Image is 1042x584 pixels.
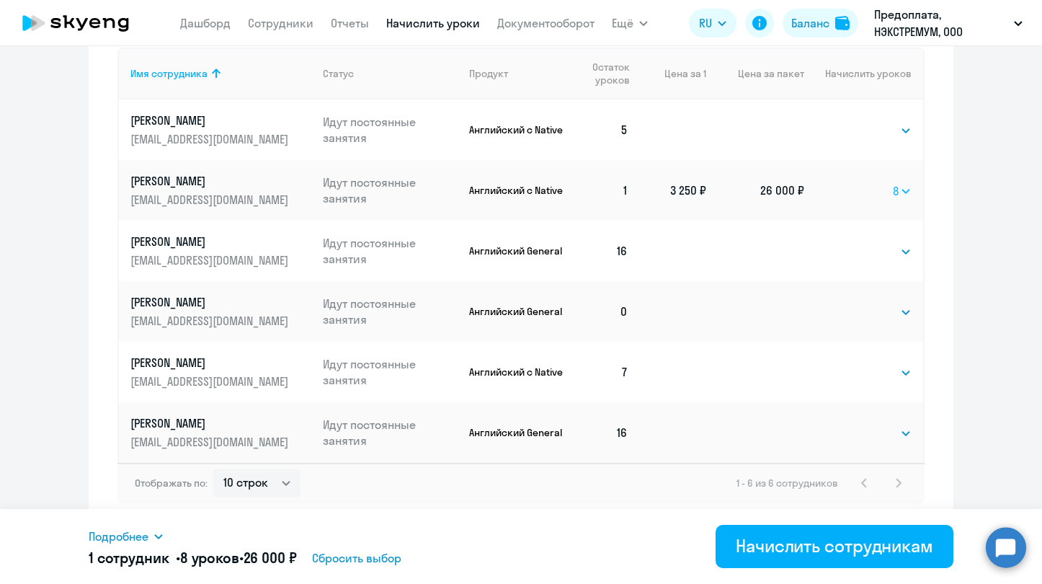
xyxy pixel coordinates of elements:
p: [EMAIL_ADDRESS][DOMAIN_NAME] [130,373,292,389]
p: [PERSON_NAME] [130,234,292,249]
td: 7 [566,342,640,402]
p: Английский с Native [469,184,566,197]
td: 16 [566,221,640,281]
span: 26 000 ₽ [244,549,297,567]
img: balance [835,16,850,30]
a: [PERSON_NAME][EMAIL_ADDRESS][DOMAIN_NAME] [130,294,311,329]
div: Продукт [469,67,566,80]
p: [PERSON_NAME] [130,355,292,371]
p: Идут постоянные занятия [323,356,458,388]
a: Начислить уроки [386,16,480,30]
div: Статус [323,67,354,80]
p: [PERSON_NAME] [130,112,292,128]
a: [PERSON_NAME][EMAIL_ADDRESS][DOMAIN_NAME] [130,415,311,450]
div: Имя сотрудника [130,67,311,80]
span: Остаток уроков [578,61,629,87]
th: Начислить уроков [804,48,923,99]
button: Начислить сотрудникам [716,525,953,568]
p: Английский General [469,244,566,257]
a: [PERSON_NAME][EMAIL_ADDRESS][DOMAIN_NAME] [130,234,311,268]
th: Цена за 1 [640,48,706,99]
a: [PERSON_NAME][EMAIL_ADDRESS][DOMAIN_NAME] [130,112,311,147]
a: [PERSON_NAME][EMAIL_ADDRESS][DOMAIN_NAME] [130,355,311,389]
div: Статус [323,67,458,80]
td: 16 [566,402,640,463]
a: [PERSON_NAME][EMAIL_ADDRESS][DOMAIN_NAME] [130,173,311,208]
p: Предоплата, НЭКСТРЕМУМ, ООО [874,6,1008,40]
p: Идут постоянные занятия [323,235,458,267]
h5: 1 сотрудник • • [89,548,296,568]
p: Английский с Native [469,123,566,136]
td: 26 000 ₽ [706,160,804,221]
p: [EMAIL_ADDRESS][DOMAIN_NAME] [130,131,292,147]
p: [PERSON_NAME] [130,415,292,431]
button: Предоплата, НЭКСТРЕМУМ, ООО [867,6,1030,40]
span: Отображать по: [135,477,208,490]
p: [EMAIL_ADDRESS][DOMAIN_NAME] [130,192,292,208]
p: Идут постоянные занятия [323,296,458,327]
td: 3 250 ₽ [640,160,706,221]
td: 5 [566,99,640,160]
div: Имя сотрудника [130,67,208,80]
span: 1 - 6 из 6 сотрудников [736,477,838,490]
a: Сотрудники [248,16,313,30]
div: Продукт [469,67,508,80]
p: Английский General [469,426,566,439]
div: Начислить сотрудникам [736,534,933,557]
th: Цена за пакет [706,48,804,99]
div: Остаток уроков [578,61,640,87]
p: [EMAIL_ADDRESS][DOMAIN_NAME] [130,313,292,329]
p: Идут постоянные занятия [323,174,458,206]
p: [EMAIL_ADDRESS][DOMAIN_NAME] [130,252,292,268]
button: RU [689,9,736,37]
p: Идут постоянные занятия [323,417,458,448]
button: Балансbalance [783,9,858,37]
div: Баланс [791,14,829,32]
span: Подробнее [89,528,148,545]
span: Сбросить выбор [312,549,401,567]
p: [PERSON_NAME] [130,294,292,310]
td: 1 [566,160,640,221]
a: Отчеты [331,16,369,30]
a: Дашборд [180,16,231,30]
p: [EMAIL_ADDRESS][DOMAIN_NAME] [130,434,292,450]
a: Документооборот [497,16,595,30]
p: [PERSON_NAME] [130,173,292,189]
td: 0 [566,281,640,342]
p: Английский General [469,305,566,318]
span: Ещё [612,14,633,32]
button: Ещё [612,9,648,37]
span: RU [699,14,712,32]
span: 8 уроков [180,549,239,567]
p: Английский с Native [469,366,566,379]
p: Идут постоянные занятия [323,114,458,146]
